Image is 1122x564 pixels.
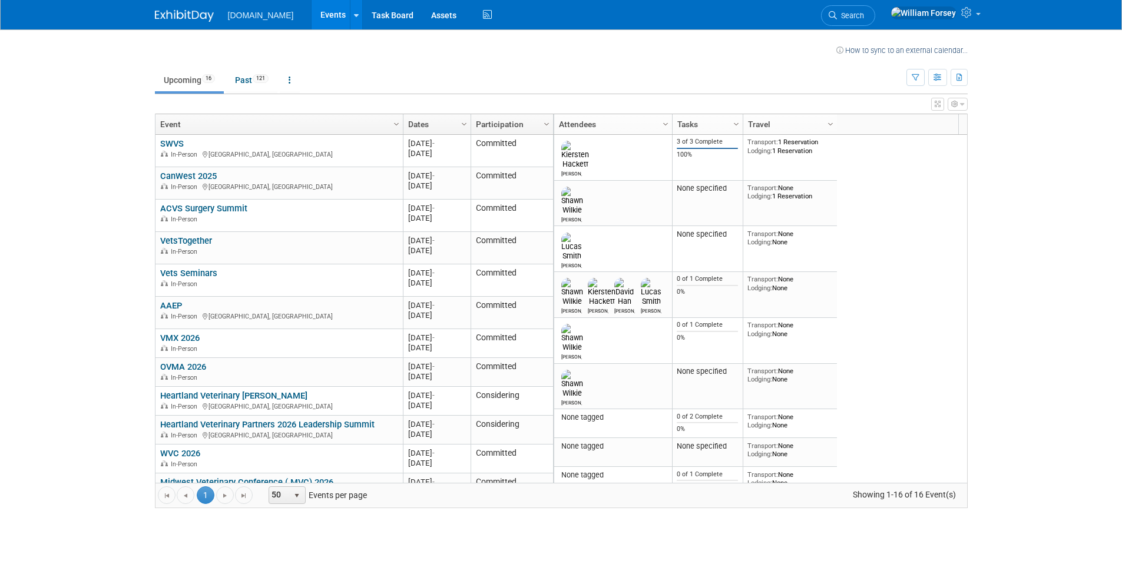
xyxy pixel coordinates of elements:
[747,375,772,383] span: Lodging:
[235,486,253,504] a: Go to the last page
[408,310,465,320] div: [DATE]
[747,275,832,292] div: None None
[158,486,176,504] a: Go to the first page
[730,114,743,132] a: Column Settings
[641,278,661,306] img: Lucas Smith
[432,236,435,245] span: -
[836,46,968,55] a: How to sync to an external calendar...
[677,138,738,146] div: 3 of 3 Complete
[476,114,545,134] a: Participation
[747,421,772,429] span: Lodging:
[471,329,553,358] td: Committed
[432,333,435,342] span: -
[432,301,435,310] span: -
[432,139,435,148] span: -
[747,192,772,200] span: Lodging:
[659,114,672,132] a: Column Settings
[558,470,667,480] div: None tagged
[747,147,772,155] span: Lodging:
[160,390,307,401] a: Heartland Veterinary [PERSON_NAME]
[162,491,171,500] span: Go to the first page
[561,169,582,177] div: Kiersten Hackett
[747,413,778,421] span: Transport:
[181,491,190,500] span: Go to the previous page
[171,248,201,256] span: In-Person
[747,275,778,283] span: Transport:
[253,74,269,83] span: 121
[471,135,553,167] td: Committed
[471,473,553,502] td: Committed
[561,261,582,268] div: Lucas Smith
[161,460,168,466] img: In-Person Event
[408,448,465,458] div: [DATE]
[471,297,553,329] td: Committed
[842,486,967,503] span: Showing 1-16 of 16 Event(s)
[161,248,168,254] img: In-Person Event
[432,420,435,429] span: -
[160,311,398,321] div: [GEOGRAPHIC_DATA], [GEOGRAPHIC_DATA]
[747,479,772,487] span: Lodging:
[408,148,465,158] div: [DATE]
[458,114,471,132] a: Column Settings
[432,171,435,180] span: -
[160,401,398,411] div: [GEOGRAPHIC_DATA], [GEOGRAPHIC_DATA]
[161,215,168,221] img: In-Person Event
[561,141,589,169] img: Kiersten Hackett
[160,149,398,159] div: [GEOGRAPHIC_DATA], [GEOGRAPHIC_DATA]
[408,400,465,410] div: [DATE]
[747,330,772,338] span: Lodging:
[588,306,608,314] div: Kiersten Hackett
[160,114,395,134] a: Event
[661,120,670,129] span: Column Settings
[171,313,201,320] span: In-Person
[677,413,738,421] div: 0 of 2 Complete
[747,321,832,338] div: None None
[408,114,463,134] a: Dates
[202,74,215,83] span: 16
[747,450,772,458] span: Lodging:
[161,374,168,380] img: In-Person Event
[161,403,168,409] img: In-Person Event
[747,230,778,238] span: Transport:
[292,491,302,500] span: select
[747,138,778,146] span: Transport:
[408,300,465,310] div: [DATE]
[471,264,553,297] td: Committed
[160,268,217,278] a: Vets Seminars
[390,114,403,132] a: Column Settings
[171,432,201,439] span: In-Person
[408,171,465,181] div: [DATE]
[432,268,435,277] span: -
[747,230,832,247] div: None None
[614,306,635,314] div: David Han
[559,114,664,134] a: Attendees
[160,419,375,430] a: Heartland Veterinary Partners 2026 Leadership Summit
[677,151,738,159] div: 100%
[824,114,837,132] a: Column Settings
[226,69,277,91] a: Past121
[677,275,738,283] div: 0 of 1 Complete
[432,391,435,400] span: -
[747,284,772,292] span: Lodging:
[747,470,778,479] span: Transport:
[408,343,465,353] div: [DATE]
[561,187,583,215] img: Shawn Wilkie
[160,203,247,214] a: ACVS Surgery Summit
[561,398,582,406] div: Shawn Wilkie
[239,491,249,500] span: Go to the last page
[160,138,184,149] a: SWVS
[160,477,333,487] a: Midwest Veterinary Conference ( MVC) 2026
[161,151,168,157] img: In-Person Event
[408,268,465,278] div: [DATE]
[540,114,553,132] a: Column Settings
[197,486,214,504] span: 1
[177,486,194,504] a: Go to the previous page
[747,367,832,384] div: None None
[747,367,778,375] span: Transport:
[558,413,667,422] div: None tagged
[408,181,465,191] div: [DATE]
[747,442,832,459] div: None None
[459,120,469,129] span: Column Settings
[171,151,201,158] span: In-Person
[161,280,168,286] img: In-Person Event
